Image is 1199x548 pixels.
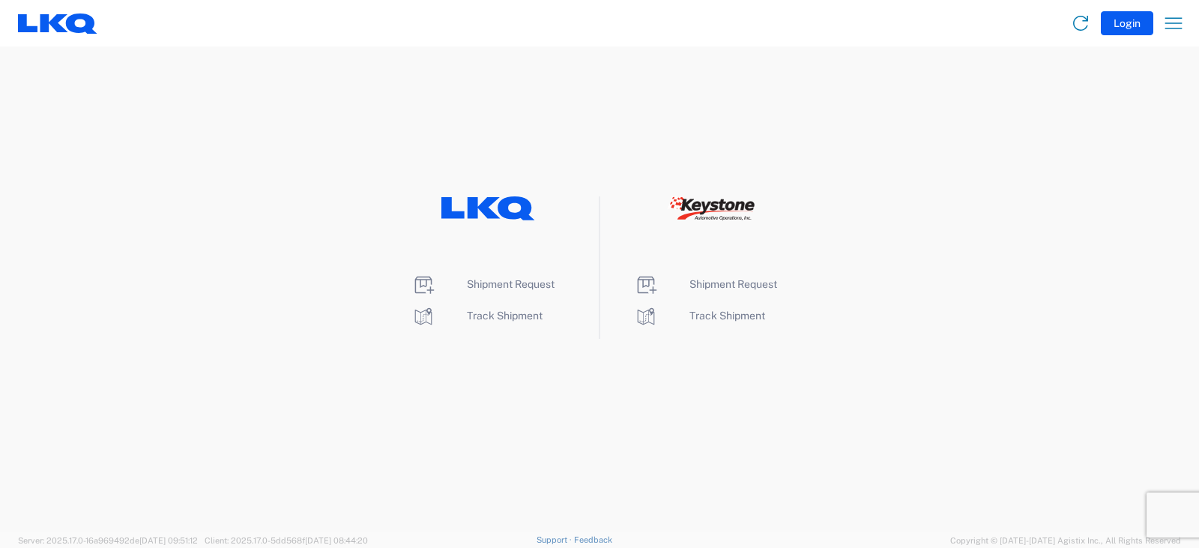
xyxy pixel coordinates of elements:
[950,534,1181,547] span: Copyright © [DATE]-[DATE] Agistix Inc., All Rights Reserved
[139,536,198,545] span: [DATE] 09:51:12
[634,278,777,290] a: Shipment Request
[689,278,777,290] span: Shipment Request
[467,278,555,290] span: Shipment Request
[467,310,543,322] span: Track Shipment
[574,535,612,544] a: Feedback
[205,536,368,545] span: Client: 2025.17.0-5dd568f
[634,310,765,322] a: Track Shipment
[18,536,198,545] span: Server: 2025.17.0-16a969492de
[689,310,765,322] span: Track Shipment
[411,310,543,322] a: Track Shipment
[1101,11,1153,35] button: Login
[411,278,555,290] a: Shipment Request
[305,536,368,545] span: [DATE] 08:44:20
[537,535,574,544] a: Support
